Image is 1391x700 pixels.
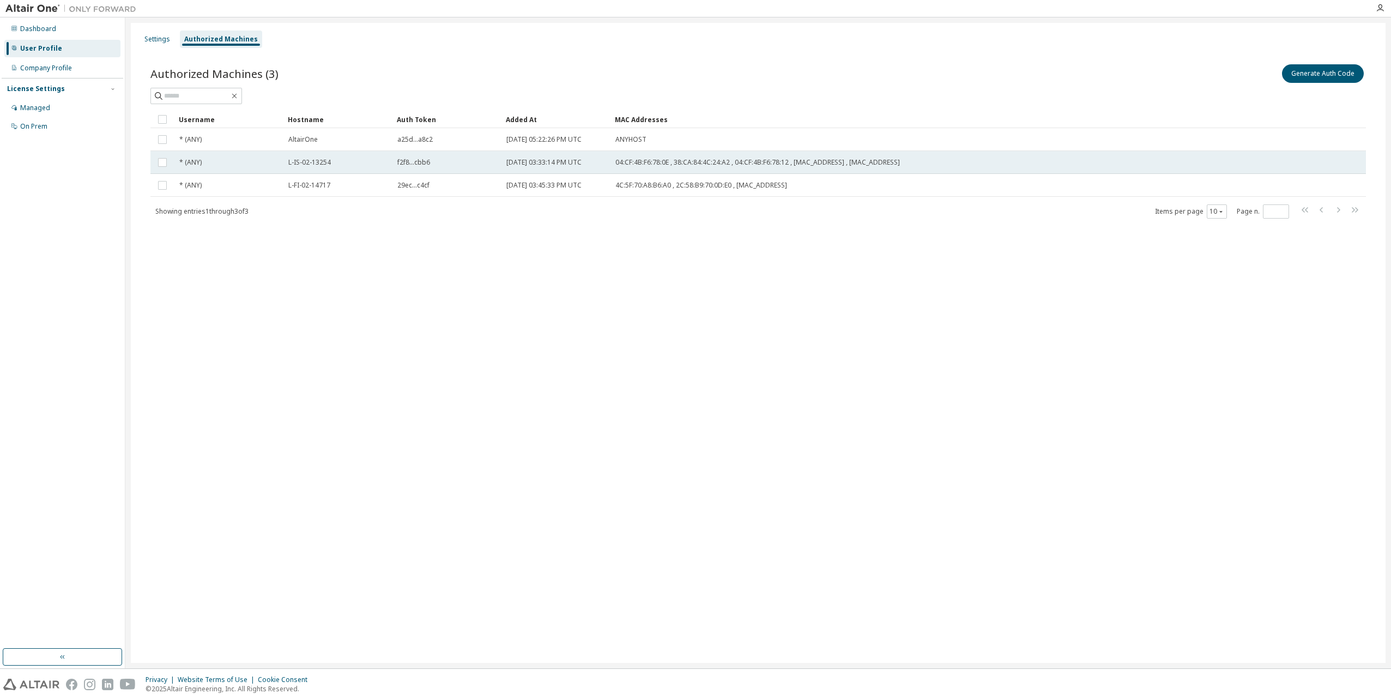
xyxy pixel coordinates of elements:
button: Generate Auth Code [1282,64,1364,83]
span: AltairOne [288,135,318,144]
span: * (ANY) [179,181,202,190]
span: Page n. [1237,204,1289,219]
span: Authorized Machines (3) [150,66,279,81]
button: 10 [1209,207,1224,216]
span: L-IS-02-13254 [288,158,331,167]
span: L-FI-02-14717 [288,181,330,190]
div: Username [179,111,279,128]
div: Managed [20,104,50,112]
div: Auth Token [397,111,497,128]
div: Company Profile [20,64,72,73]
img: linkedin.svg [102,679,113,690]
span: 4C:5F:70:A8:B6:A0 , 2C:58:B9:70:0D:E0 , [MAC_ADDRESS] [615,181,787,190]
img: facebook.svg [66,679,77,690]
div: User Profile [20,44,62,53]
img: instagram.svg [84,679,95,690]
span: 04:CF:4B:F6:78:0E , 38:CA:84:4C:24:A2 , 04:CF:4B:F6:78:12 , [MAC_ADDRESS] , [MAC_ADDRESS] [615,158,900,167]
span: 29ec...c4cf [397,181,430,190]
span: f2f8...cbb6 [397,158,430,167]
div: Authorized Machines [184,35,258,44]
div: Settings [144,35,170,44]
span: ANYHOST [615,135,646,144]
span: * (ANY) [179,158,202,167]
div: Privacy [146,675,178,684]
img: altair_logo.svg [3,679,59,690]
div: Website Terms of Use [178,675,258,684]
span: Showing entries 1 through 3 of 3 [155,207,249,216]
span: * (ANY) [179,135,202,144]
div: Cookie Consent [258,675,314,684]
div: On Prem [20,122,47,131]
span: [DATE] 05:22:26 PM UTC [506,135,582,144]
span: Items per page [1155,204,1227,219]
div: MAC Addresses [615,111,1251,128]
div: Hostname [288,111,388,128]
p: © 2025 Altair Engineering, Inc. All Rights Reserved. [146,684,314,693]
div: License Settings [7,85,65,93]
img: youtube.svg [120,679,136,690]
span: [DATE] 03:33:14 PM UTC [506,158,582,167]
div: Dashboard [20,25,56,33]
img: Altair One [5,3,142,14]
span: a25d...a8c2 [397,135,433,144]
div: Added At [506,111,606,128]
span: [DATE] 03:45:33 PM UTC [506,181,582,190]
